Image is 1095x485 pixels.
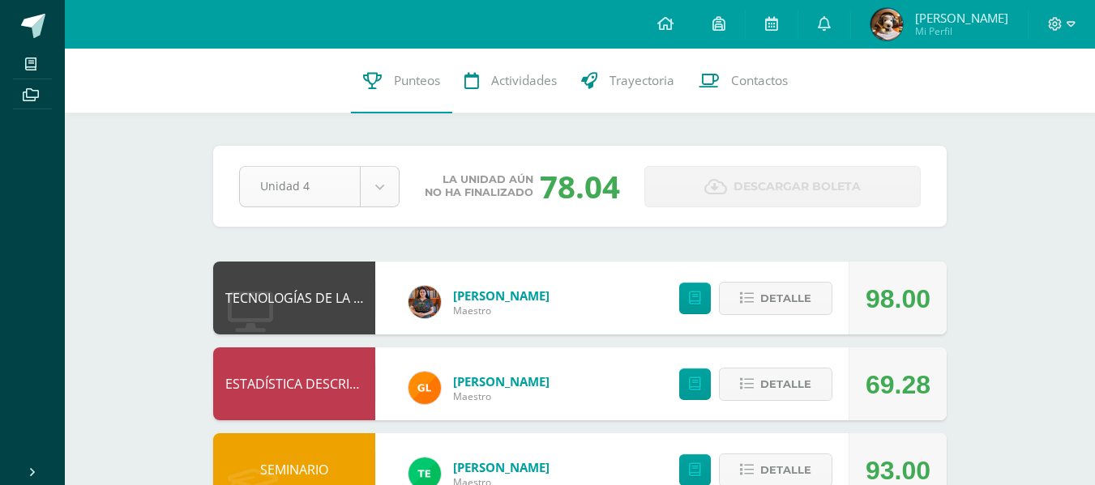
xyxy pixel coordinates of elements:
div: TECNOLOGÍAS DE LA INFORMACIÓN Y LA COMUNICACIÓN 5 [213,262,375,334]
span: Maestro [453,389,550,403]
button: Detalle [719,282,832,315]
a: [PERSON_NAME] [453,459,550,475]
a: Contactos [687,49,800,113]
span: Maestro [453,304,550,317]
img: 7115e4ef1502d82e30f2a52f7cb22b3f.png [408,372,441,404]
span: Detalle [760,369,811,399]
span: Descargar boleta [734,167,861,206]
a: [PERSON_NAME] [453,287,550,304]
img: 60a759e8b02ec95d430434cf0c0a55c7.png [408,286,441,318]
span: Detalle [760,455,811,485]
a: Actividades [452,49,569,113]
span: Actividades [491,72,557,89]
span: Mi Perfil [915,24,1008,38]
a: [PERSON_NAME] [453,373,550,389]
span: La unidad aún no ha finalizado [425,173,533,199]
span: Punteos [394,72,440,89]
div: 78.04 [540,165,620,207]
img: 26a1984f3b5d9629c6cfe4c92813787a.png [870,8,903,40]
span: Trayectoria [610,72,674,89]
span: Unidad 4 [260,167,340,205]
a: Punteos [351,49,452,113]
span: Contactos [731,72,788,89]
div: 69.28 [866,348,930,421]
span: Detalle [760,283,811,313]
div: ESTADÍSTICA DESCRIPTIVA [213,347,375,420]
button: Detalle [719,368,832,401]
a: Unidad 4 [240,167,399,206]
div: 98.00 [866,262,930,335]
a: Trayectoria [569,49,687,113]
span: [PERSON_NAME] [915,10,1008,26]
